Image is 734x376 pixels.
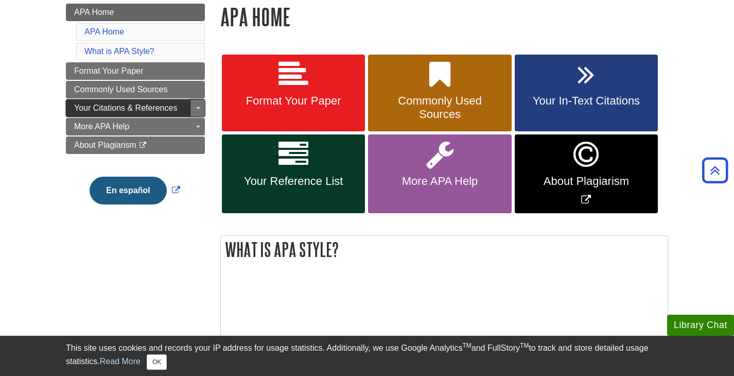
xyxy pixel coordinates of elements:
a: Your In-Text Citations [515,55,658,132]
span: Your Citations & References [74,104,177,112]
a: What is APA Style? [84,47,154,56]
span: Your Reference List [230,175,357,188]
span: About Plagiarism [522,175,650,188]
a: APA Home [66,4,205,21]
button: Library Chat [667,315,734,336]
a: Format Your Paper [66,62,205,80]
a: Your Citations & References [66,99,205,117]
span: More APA Help [376,175,503,188]
a: Back to Top [698,163,731,177]
span: About Plagiarism [74,141,136,149]
span: Your In-Text Citations [522,94,650,108]
span: Format Your Paper [74,66,143,75]
a: Link opens in new window [515,134,658,213]
a: Format Your Paper [222,55,365,132]
div: This site uses cookies and records your IP address for usage statistics. Additionally, we use Goo... [66,342,668,370]
h2: What is APA Style? [221,236,668,263]
span: Commonly Used Sources [74,85,167,94]
a: About Plagiarism [66,136,205,154]
button: En español [90,177,166,204]
span: APA Home [74,8,114,16]
div: Guide Page Menu [66,4,205,222]
a: Commonly Used Sources [66,81,205,98]
a: Your Reference List [222,134,365,213]
sup: TM [520,342,529,349]
a: APA Home [84,27,124,36]
i: This link opens in a new window [138,142,147,149]
span: Commonly Used Sources [376,94,503,121]
span: Format Your Paper [230,94,357,108]
h1: APA Home [220,4,668,30]
span: More APA Help [74,122,129,131]
a: Read More [100,357,141,366]
a: Commonly Used Sources [368,55,511,132]
sup: TM [462,342,471,349]
a: More APA Help [66,118,205,135]
button: Close [147,354,167,370]
a: More APA Help [368,134,511,213]
a: Link opens in new window [87,186,182,195]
